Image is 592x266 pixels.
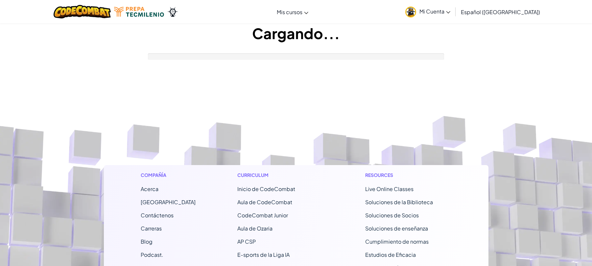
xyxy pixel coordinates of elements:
a: Live Online Classes [365,185,414,192]
span: Contáctenos [141,212,174,219]
h1: Compañía [141,172,196,179]
a: Blog [141,238,153,245]
a: AP CSP [237,238,256,245]
img: Tecmilenio logo [114,7,164,17]
a: Cumplimiento de normas [365,238,429,245]
a: Aula de CodeCombat [237,199,292,206]
a: Mis cursos [273,3,312,21]
h1: Curriculum [237,172,324,179]
span: Mi Cuenta [419,8,450,15]
a: CodeCombat Junior [237,212,288,219]
span: Inicio de CodeCombat [237,185,295,192]
a: Soluciones de enseñanza [365,225,428,232]
a: Podcast. [141,251,163,258]
a: Carreras [141,225,162,232]
a: Soluciones de Socios [365,212,419,219]
img: Ozaria [167,7,178,17]
a: Soluciones de la Biblioteca [365,199,433,206]
span: Español ([GEOGRAPHIC_DATA]) [461,9,540,15]
span: Mis cursos [277,9,302,15]
img: avatar [405,7,416,17]
a: Español ([GEOGRAPHIC_DATA]) [458,3,543,21]
a: Estudios de Eficacia [365,251,416,258]
a: [GEOGRAPHIC_DATA] [141,199,196,206]
a: Acerca [141,185,158,192]
img: CodeCombat logo [54,5,111,18]
a: Aula de Ozaria [237,225,272,232]
h1: Resources [365,172,452,179]
a: Mi Cuenta [402,1,454,22]
a: E-sports de la Liga IA [237,251,290,258]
